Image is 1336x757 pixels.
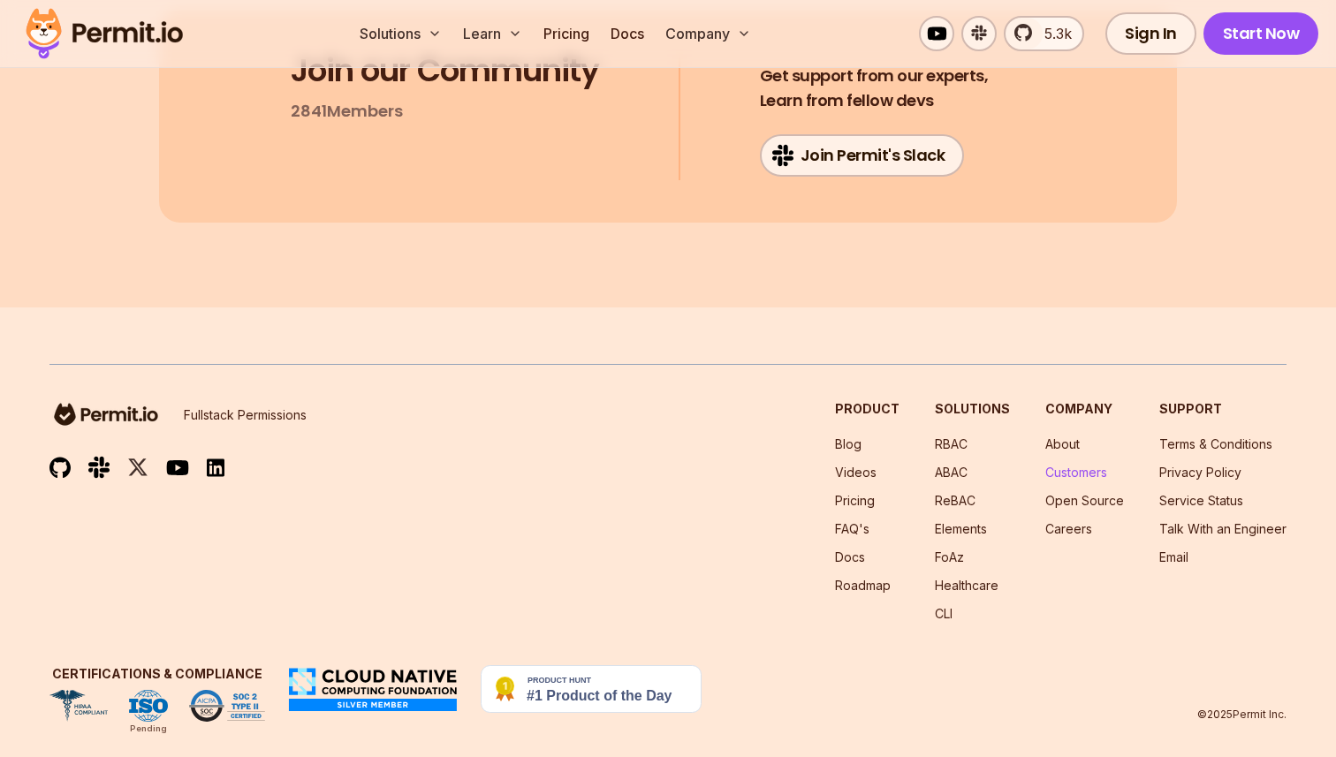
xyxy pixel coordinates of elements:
[603,16,651,51] a: Docs
[1045,400,1124,418] h3: Company
[1197,708,1287,722] p: © 2025 Permit Inc.
[1159,400,1287,418] h3: Support
[1045,465,1107,480] a: Customers
[835,436,862,451] a: Blog
[658,16,758,51] button: Company
[456,16,529,51] button: Learn
[1203,12,1319,55] a: Start Now
[1159,493,1243,508] a: Service Status
[835,578,891,593] a: Roadmap
[760,64,989,113] h4: Learn from fellow devs
[291,99,403,124] p: 2841 Members
[935,465,968,480] a: ABAC
[88,455,110,479] img: slack
[1045,436,1080,451] a: About
[184,406,307,424] p: Fullstack Permissions
[1004,16,1084,51] a: 5.3k
[935,606,953,621] a: CLI
[935,549,964,564] a: FoAz
[835,493,875,508] a: Pricing
[536,16,596,51] a: Pricing
[1159,549,1188,564] a: Email
[935,436,968,451] a: RBAC
[166,458,189,478] img: youtube
[935,578,998,593] a: Healthcare
[49,665,265,683] h3: Certifications & Compliance
[130,722,167,736] div: Pending
[129,690,168,722] img: ISO
[1159,465,1241,480] a: Privacy Policy
[1159,521,1287,536] a: Talk With an Engineer
[1159,436,1272,451] a: Terms & Conditions
[481,665,702,713] img: Permit.io - Never build permissions again | Product Hunt
[189,690,265,722] img: SOC
[291,53,599,88] h3: Join our Community
[935,521,987,536] a: Elements
[127,457,148,479] img: twitter
[1045,493,1124,508] a: Open Source
[835,549,865,564] a: Docs
[49,690,108,722] img: HIPAA
[207,458,224,478] img: linkedin
[1045,521,1092,536] a: Careers
[835,465,877,480] a: Videos
[935,400,1010,418] h3: Solutions
[760,134,965,177] a: Join Permit's Slack
[835,400,900,418] h3: Product
[935,493,975,508] a: ReBAC
[18,4,191,64] img: Permit logo
[353,16,449,51] button: Solutions
[49,457,71,479] img: github
[49,400,163,428] img: logo
[1034,23,1072,44] span: 5.3k
[835,521,869,536] a: FAQ's
[1105,12,1196,55] a: Sign In
[760,64,989,88] span: Get support from our experts,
